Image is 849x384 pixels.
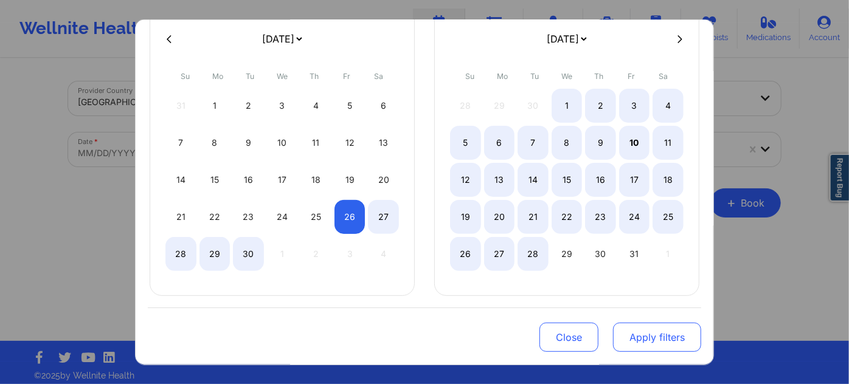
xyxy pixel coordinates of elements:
[653,200,684,234] div: Sat Oct 25 2025
[653,126,684,160] div: Sat Oct 11 2025
[619,126,650,160] div: Fri Oct 10 2025
[561,72,572,81] abbr: Wednesday
[619,89,650,123] div: Fri Oct 03 2025
[334,126,366,160] div: Fri Sep 12 2025
[619,237,650,271] div: Fri Oct 31 2025
[199,200,230,234] div: Mon Sep 22 2025
[585,163,616,197] div: Thu Oct 16 2025
[334,89,366,123] div: Fri Sep 05 2025
[552,163,583,197] div: Wed Oct 15 2025
[300,200,331,234] div: Thu Sep 25 2025
[450,126,481,160] div: Sun Oct 05 2025
[199,89,230,123] div: Mon Sep 01 2025
[450,200,481,234] div: Sun Oct 19 2025
[181,72,190,81] abbr: Sunday
[552,237,583,271] div: Wed Oct 29 2025
[233,89,264,123] div: Tue Sep 02 2025
[199,163,230,197] div: Mon Sep 15 2025
[267,89,298,123] div: Wed Sep 03 2025
[484,163,515,197] div: Mon Oct 13 2025
[246,72,254,81] abbr: Tuesday
[165,237,196,271] div: Sun Sep 28 2025
[375,72,384,81] abbr: Saturday
[466,72,475,81] abbr: Sunday
[518,200,549,234] div: Tue Oct 21 2025
[539,323,598,352] button: Close
[484,200,515,234] div: Mon Oct 20 2025
[450,163,481,197] div: Sun Oct 12 2025
[552,126,583,160] div: Wed Oct 08 2025
[165,200,196,234] div: Sun Sep 21 2025
[518,237,549,271] div: Tue Oct 28 2025
[628,72,635,81] abbr: Friday
[233,200,264,234] div: Tue Sep 23 2025
[212,72,223,81] abbr: Monday
[613,323,701,352] button: Apply filters
[199,126,230,160] div: Mon Sep 08 2025
[277,72,288,81] abbr: Wednesday
[267,126,298,160] div: Wed Sep 10 2025
[300,89,331,123] div: Thu Sep 04 2025
[659,72,668,81] abbr: Saturday
[368,163,399,197] div: Sat Sep 20 2025
[233,163,264,197] div: Tue Sep 16 2025
[653,89,684,123] div: Sat Oct 04 2025
[368,200,399,234] div: Sat Sep 27 2025
[595,72,604,81] abbr: Thursday
[518,163,549,197] div: Tue Oct 14 2025
[267,200,298,234] div: Wed Sep 24 2025
[484,237,515,271] div: Mon Oct 27 2025
[300,126,331,160] div: Thu Sep 11 2025
[368,89,399,123] div: Sat Sep 06 2025
[518,126,549,160] div: Tue Oct 07 2025
[497,72,508,81] abbr: Monday
[530,72,539,81] abbr: Tuesday
[585,89,616,123] div: Thu Oct 02 2025
[585,200,616,234] div: Thu Oct 23 2025
[368,126,399,160] div: Sat Sep 13 2025
[310,72,319,81] abbr: Thursday
[165,126,196,160] div: Sun Sep 07 2025
[450,237,481,271] div: Sun Oct 26 2025
[484,126,515,160] div: Mon Oct 06 2025
[199,237,230,271] div: Mon Sep 29 2025
[233,237,264,271] div: Tue Sep 30 2025
[343,72,350,81] abbr: Friday
[619,200,650,234] div: Fri Oct 24 2025
[267,163,298,197] div: Wed Sep 17 2025
[585,126,616,160] div: Thu Oct 09 2025
[552,200,583,234] div: Wed Oct 22 2025
[233,126,264,160] div: Tue Sep 09 2025
[334,163,366,197] div: Fri Sep 19 2025
[552,89,583,123] div: Wed Oct 01 2025
[300,163,331,197] div: Thu Sep 18 2025
[334,200,366,234] div: Fri Sep 26 2025
[619,163,650,197] div: Fri Oct 17 2025
[653,163,684,197] div: Sat Oct 18 2025
[585,237,616,271] div: Thu Oct 30 2025
[165,163,196,197] div: Sun Sep 14 2025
